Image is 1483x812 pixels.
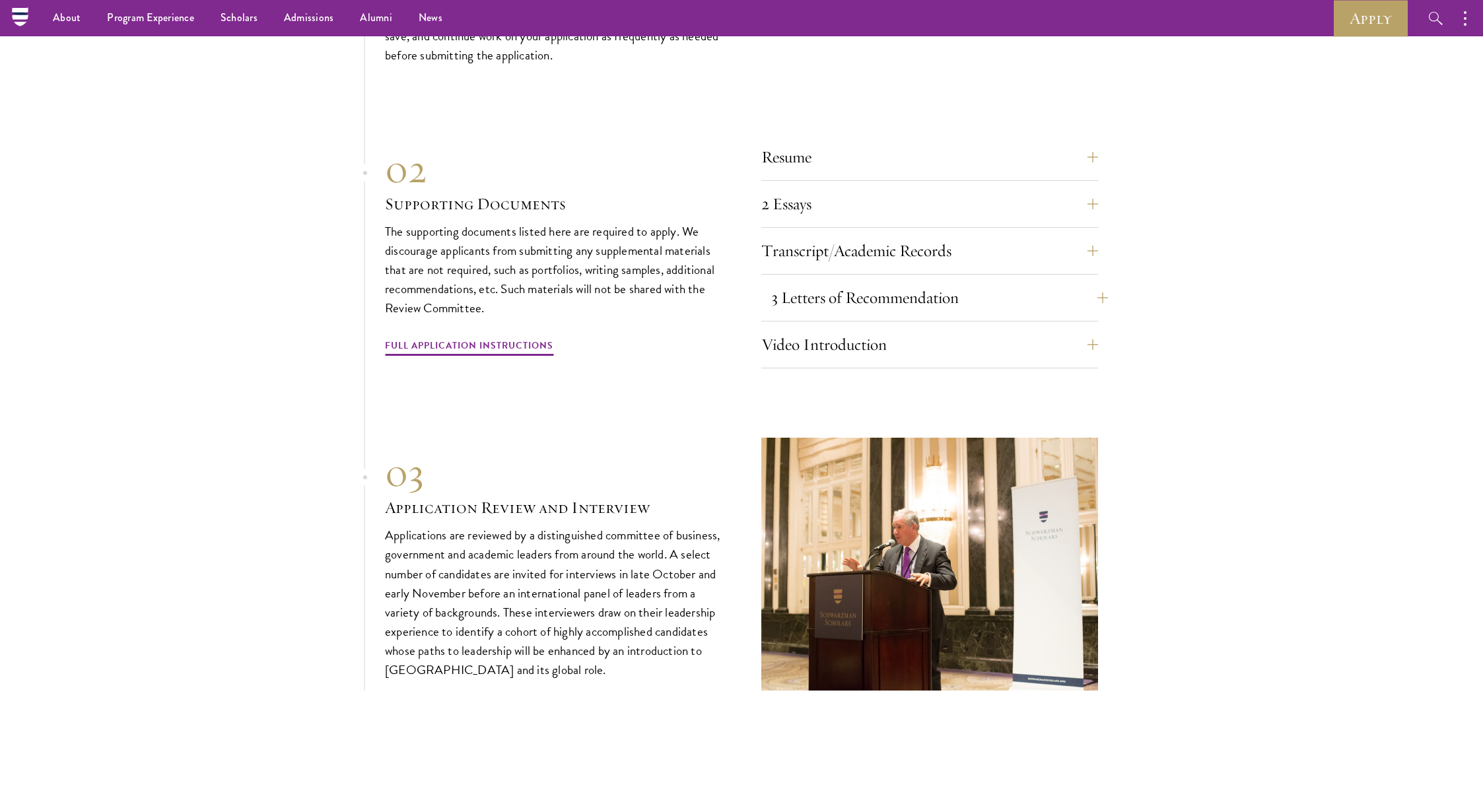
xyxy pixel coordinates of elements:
[385,337,553,358] a: Full Application Instructions
[761,329,1098,360] button: Video Introduction
[385,525,722,679] p: Applications are reviewed by a distinguished committee of business, government and academic leade...
[761,141,1098,173] button: Resume
[385,222,722,318] p: The supporting documents listed here are required to apply. We discourage applicants from submitt...
[385,496,722,519] h3: Application Review and Interview
[761,235,1098,267] button: Transcript/Academic Records
[385,193,722,215] h3: Supporting Documents
[385,449,722,496] div: 03
[761,188,1098,220] button: 2 Essays
[385,145,722,193] div: 02
[771,282,1108,314] button: 3 Letters of Recommendation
